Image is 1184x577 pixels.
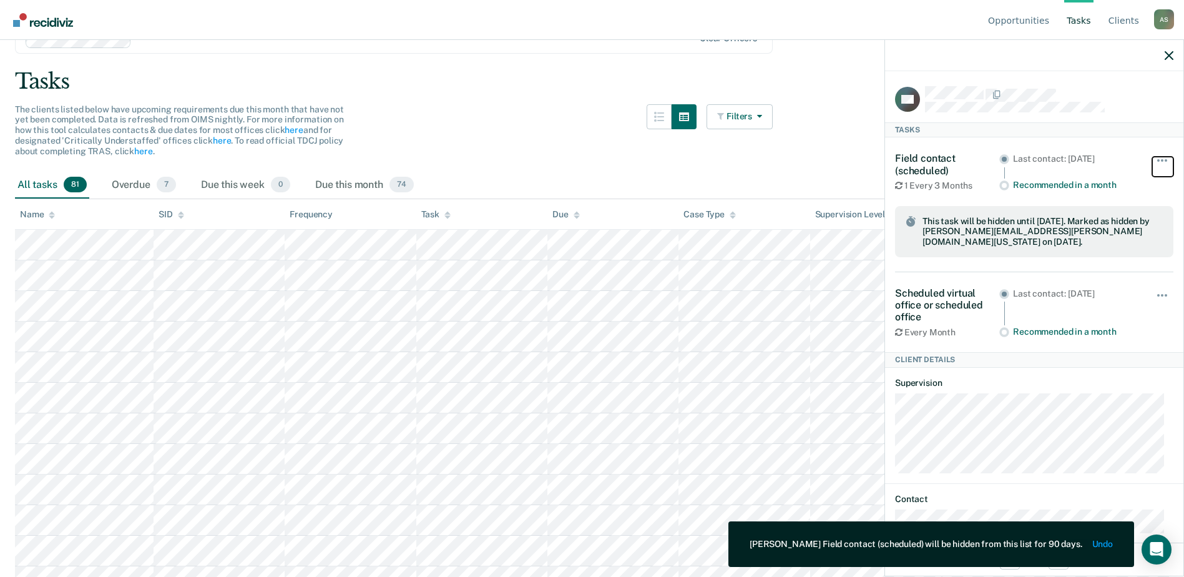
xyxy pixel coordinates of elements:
div: Tasks [15,69,1169,94]
div: 1 Every 3 Months [895,180,999,191]
a: here [134,146,152,156]
div: All tasks [15,172,89,199]
div: [PERSON_NAME] Field contact (scheduled) will be hidden from this list for 90 days. [750,539,1082,550]
span: 7 [157,177,176,193]
div: Field contact (scheduled) [895,152,999,176]
button: Undo [1092,539,1113,550]
img: Recidiviz [13,13,73,27]
div: Client Details [885,352,1183,367]
div: Due this week [198,172,293,199]
div: Task [421,209,451,220]
div: SID [159,209,184,220]
div: Name [20,209,55,220]
span: The clients listed below have upcoming requirements due this month that have not yet been complet... [15,104,344,156]
div: Scheduled virtual office or scheduled office [895,287,999,323]
button: Filters [707,104,773,129]
a: here [285,125,303,135]
span: 81 [64,177,87,193]
div: Last contact: [DATE] [1013,154,1138,164]
button: Profile dropdown button [1154,9,1174,29]
a: here [213,136,231,145]
div: Frequency [290,209,333,220]
span: 74 [389,177,414,193]
div: Supervision Level [815,209,897,220]
span: This task will be hidden until [DATE]. Marked as hidden by [PERSON_NAME][EMAIL_ADDRESS][PERSON_NA... [922,216,1163,247]
dt: Supervision [895,378,1173,388]
div: Due [552,209,580,220]
div: Last contact: [DATE] [1013,288,1138,299]
div: Recommended in a month [1013,327,1138,337]
div: Case Type [683,209,736,220]
div: Recommended in a month [1013,180,1138,190]
span: 0 [271,177,290,193]
dt: Contact [895,494,1173,505]
div: Overdue [109,172,179,199]
div: Open Intercom Messenger [1142,535,1172,565]
div: A S [1154,9,1174,29]
div: Due this month [313,172,416,199]
div: Tasks [885,122,1183,137]
div: Every Month [895,327,999,338]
